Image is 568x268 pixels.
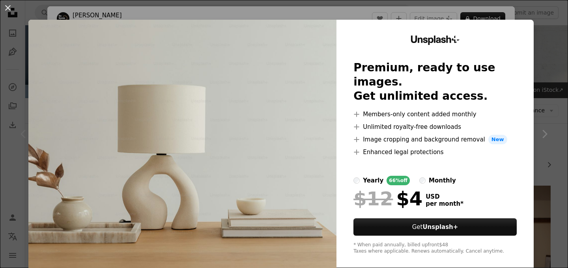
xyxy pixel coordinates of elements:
input: monthly [419,177,426,184]
li: Members-only content added monthly [353,110,517,119]
div: 66% off [387,176,410,185]
span: $12 [353,188,393,209]
strong: Unsplash+ [422,223,458,231]
li: Enhanced legal protections [353,147,517,157]
li: Image cropping and background removal [353,135,517,144]
li: Unlimited royalty-free downloads [353,122,517,132]
div: yearly [363,176,383,185]
button: GetUnsplash+ [353,218,517,236]
div: $4 [353,188,422,209]
span: New [488,135,507,144]
span: per month * [426,200,463,207]
h2: Premium, ready to use images. Get unlimited access. [353,61,517,103]
div: * When paid annually, billed upfront $48 Taxes where applicable. Renews automatically. Cancel any... [353,242,517,255]
input: yearly66%off [353,177,360,184]
div: monthly [429,176,456,185]
span: USD [426,193,463,200]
